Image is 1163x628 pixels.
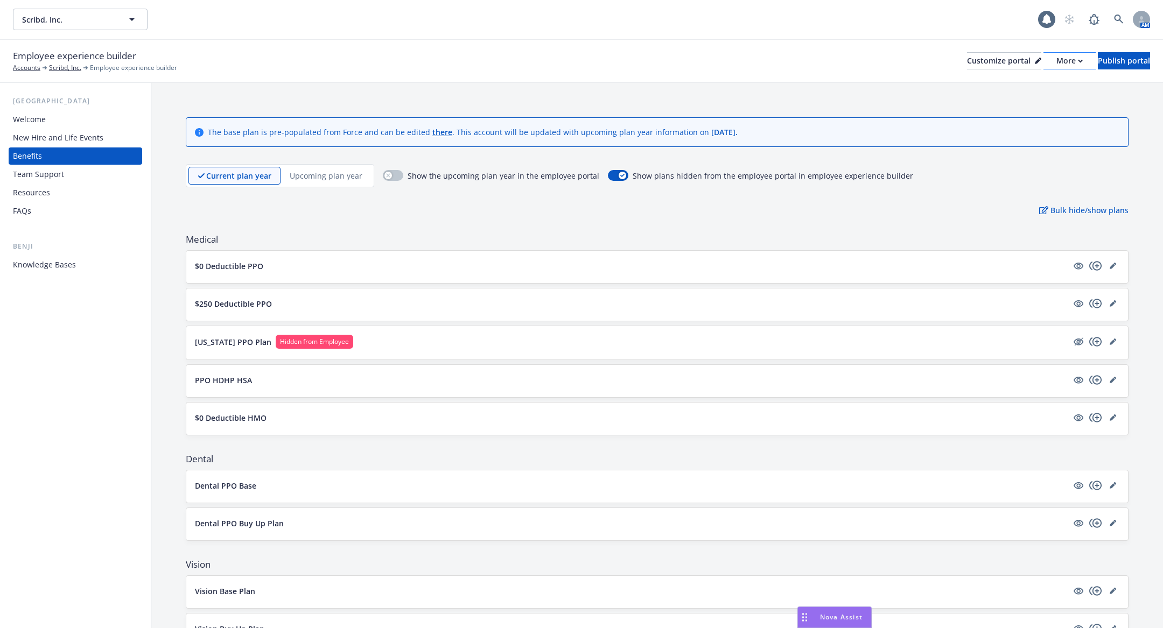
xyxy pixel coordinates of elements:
a: copyPlus [1089,479,1102,492]
p: [US_STATE] PPO Plan [195,336,271,348]
span: Hidden from Employee [280,337,349,347]
p: Upcoming plan year [290,170,362,181]
div: More [1056,53,1083,69]
span: The base plan is pre-populated from Force and can be edited [208,127,432,137]
a: editPencil [1106,517,1119,530]
a: Welcome [9,111,142,128]
a: copyPlus [1089,259,1102,272]
a: hidden [1072,335,1085,348]
a: editPencil [1106,297,1119,310]
a: there [432,127,452,137]
span: Show the upcoming plan year in the employee portal [408,170,599,181]
button: Nova Assist [797,606,872,628]
button: [US_STATE] PPO PlanHidden from Employee [195,335,1068,349]
button: $0 Deductible HMO [195,412,1068,424]
a: visible [1072,297,1085,310]
a: visible [1072,373,1085,386]
a: visible [1072,479,1085,492]
p: Dental PPO Base [195,480,256,491]
button: More [1043,52,1096,69]
span: [DATE] . [711,127,738,137]
a: Benefits [9,147,142,165]
p: $0 Deductible HMO [195,412,267,424]
p: $250 Deductible PPO [195,298,272,309]
button: Publish portal [1098,52,1150,69]
a: copyPlus [1089,297,1102,310]
a: copyPlus [1089,411,1102,424]
span: Nova Assist [820,612,863,622]
div: FAQs [13,202,31,220]
span: Employee experience builder [90,63,177,73]
a: editPencil [1106,373,1119,386]
p: Current plan year [206,170,271,181]
div: Resources [13,184,50,201]
a: visible [1072,584,1085,597]
div: [GEOGRAPHIC_DATA] [9,96,142,107]
button: $250 Deductible PPO [195,298,1068,309]
div: Welcome [13,111,46,128]
a: Team Support [9,166,142,183]
a: visible [1072,517,1085,530]
a: FAQs [9,202,142,220]
a: editPencil [1106,259,1119,272]
span: Show plans hidden from the employee portal in employee experience builder [633,170,913,181]
p: Vision Base Plan [195,585,255,597]
button: Dental PPO Base [195,480,1068,491]
p: Bulk hide/show plans [1039,204,1129,216]
div: Benefits [13,147,42,165]
a: editPencil [1106,335,1119,348]
a: visible [1072,259,1085,272]
div: Knowledge Bases [13,256,76,273]
p: Dental PPO Buy Up Plan [195,518,284,529]
a: Search [1108,9,1130,30]
a: editPencil [1106,584,1119,597]
div: Benji [9,241,142,252]
button: Dental PPO Buy Up Plan [195,518,1068,529]
div: Drag to move [798,607,811,627]
a: copyPlus [1089,373,1102,386]
a: Resources [9,184,142,201]
a: copyPlus [1089,335,1102,348]
div: Team Support [13,166,64,183]
span: Scribd, Inc. [22,14,115,25]
span: Employee experience builder [13,49,136,63]
a: copyPlus [1089,584,1102,597]
div: Publish portal [1098,53,1150,69]
button: PPO HDHP HSA [195,375,1068,386]
a: Report a Bug [1083,9,1105,30]
a: visible [1072,411,1085,424]
button: Vision Base Plan [195,585,1068,597]
button: Customize portal [967,52,1041,69]
span: Medical [186,233,1129,246]
span: Vision [186,558,1129,571]
p: PPO HDHP HSA [195,375,252,386]
div: Customize portal [967,53,1041,69]
p: $0 Deductible PPO [195,260,263,272]
a: Knowledge Bases [9,256,142,273]
span: Dental [186,453,1129,465]
a: copyPlus [1089,517,1102,530]
a: Accounts [13,63,40,73]
a: editPencil [1106,411,1119,424]
button: Scribd, Inc. [13,9,148,30]
span: . This account will be updated with upcoming plan year information on [452,127,711,137]
a: Scribd, Inc. [49,63,81,73]
a: Start snowing [1059,9,1080,30]
a: New Hire and Life Events [9,129,142,146]
a: editPencil [1106,479,1119,492]
div: New Hire and Life Events [13,129,103,146]
button: $0 Deductible PPO [195,260,1068,272]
